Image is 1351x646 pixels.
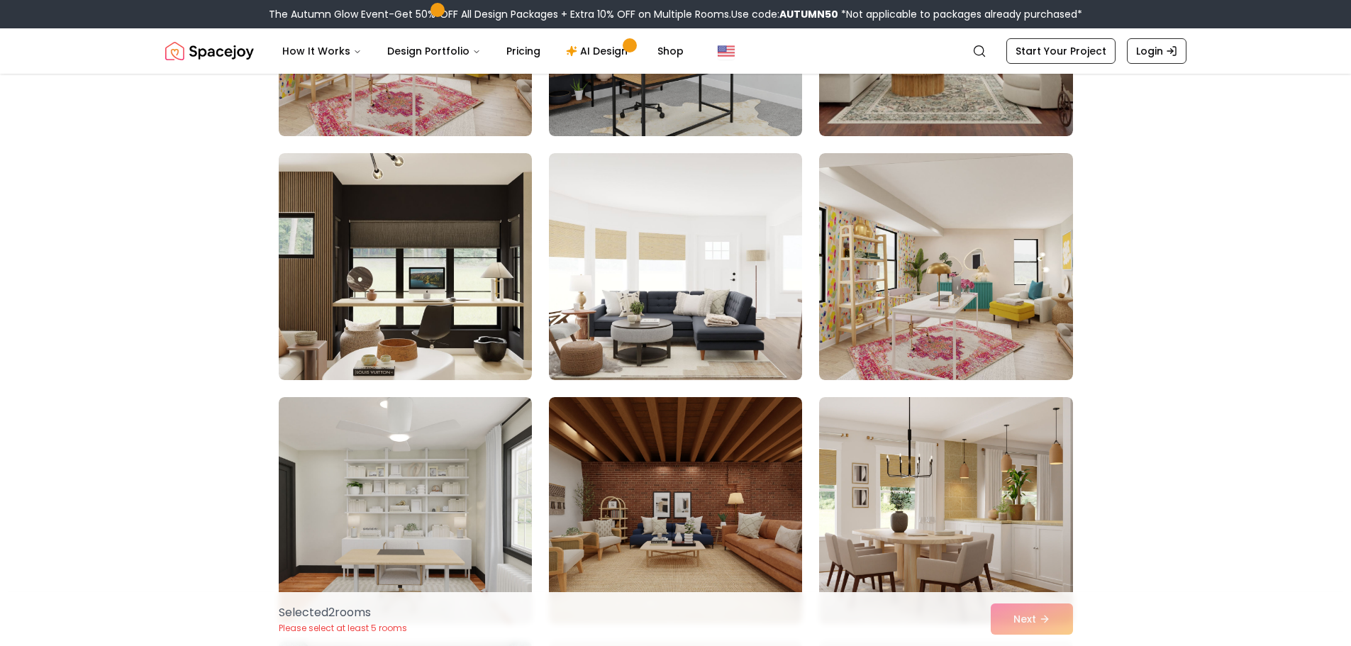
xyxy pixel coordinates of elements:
[819,397,1072,624] img: Room room-84
[269,7,1082,21] div: The Autumn Glow Event-Get 50% OFF All Design Packages + Extra 10% OFF on Multiple Rooms.
[279,604,407,621] p: Selected 2 room s
[165,37,254,65] img: Spacejoy Logo
[549,153,802,380] img: Room room-80
[279,397,532,624] img: Room room-82
[549,397,802,624] img: Room room-83
[731,7,838,21] span: Use code:
[718,43,735,60] img: United States
[1127,38,1186,64] a: Login
[165,28,1186,74] nav: Global
[819,153,1072,380] img: Room room-81
[555,37,643,65] a: AI Design
[279,153,532,380] img: Room room-79
[271,37,695,65] nav: Main
[838,7,1082,21] span: *Not applicable to packages already purchased*
[1006,38,1116,64] a: Start Your Project
[376,37,492,65] button: Design Portfolio
[779,7,838,21] b: AUTUMN50
[165,37,254,65] a: Spacejoy
[279,623,407,634] p: Please select at least 5 rooms
[646,37,695,65] a: Shop
[495,37,552,65] a: Pricing
[271,37,373,65] button: How It Works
